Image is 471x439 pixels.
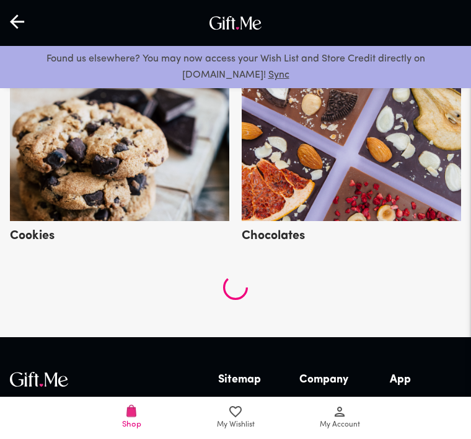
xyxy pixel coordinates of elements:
[299,372,358,389] h6: Company
[122,419,141,430] span: Shop
[10,224,55,244] h5: Cookies
[10,212,229,242] a: Cookies
[218,372,267,389] h6: Sitemap
[242,224,305,244] h5: Chocolates
[10,372,68,387] img: GiftMe Logo
[217,419,255,431] span: My Wishlist
[320,419,360,431] span: My Account
[268,70,289,80] a: Sync
[79,397,183,439] a: Shop
[288,397,392,439] a: My Account
[390,372,461,389] h6: App
[10,82,229,221] img: cookies.png
[183,397,288,439] a: My Wishlist
[206,13,265,33] img: GiftMe Logo
[242,212,461,242] a: Chocolates
[242,82,461,221] img: chocolates.png
[10,51,461,83] p: Found us elsewhere? You may now access your Wish List and Store Credit directly on [DOMAIN_NAME]!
